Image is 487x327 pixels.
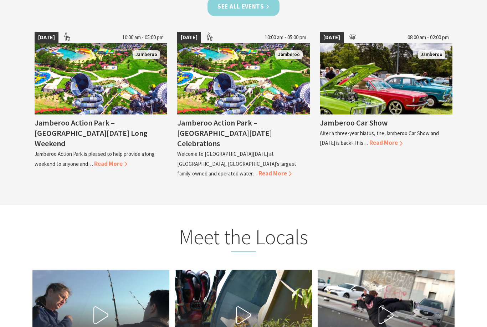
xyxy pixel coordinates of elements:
[119,32,167,43] span: 10:00 am - 05:00 pm
[35,43,167,114] img: Jamberoo Action Park Kiama NSW
[104,225,383,252] h2: Meet the Locals
[35,118,148,148] h4: Jamberoo Action Park – [GEOGRAPHIC_DATA][DATE] Long Weekend
[177,32,201,43] span: [DATE]
[94,160,127,168] span: Read More
[320,43,452,114] img: Jamberoo Car Show
[320,130,439,146] p: After a three-year hiatus, the Jamberoo Car Show and [DATE] is back! This…
[177,32,310,178] a: [DATE] 10:00 am - 05:00 pm Jamberoo Action Park Kiama NSW Jamberoo Jamberoo Action Park – [GEOGRA...
[177,118,272,148] h4: Jamberoo Action Park – [GEOGRAPHIC_DATA][DATE] Celebrations
[261,32,310,43] span: 10:00 am - 05:00 pm
[177,43,310,114] img: Jamberoo Action Park Kiama NSW
[320,32,452,178] a: [DATE] 08:00 am - 02:00 pm Jamberoo Car Show Jamberoo Jamberoo Car Show After a three-year hiatus...
[35,32,167,178] a: [DATE] 10:00 am - 05:00 pm Jamberoo Action Park Kiama NSW Jamberoo Jamberoo Action Park – [GEOGRA...
[369,139,403,147] span: Read More
[258,169,292,177] span: Read More
[418,50,445,59] span: Jamberoo
[177,150,296,177] p: Welcome to [GEOGRAPHIC_DATA][DATE] at [GEOGRAPHIC_DATA], [GEOGRAPHIC_DATA]’s largest family-owned...
[35,150,155,167] p: Jamberoo Action Park is pleased to help provide a long weekend to anyone and…
[133,50,160,59] span: Jamberoo
[35,32,58,43] span: [DATE]
[320,118,388,128] h4: Jamberoo Car Show
[275,50,303,59] span: Jamberoo
[404,32,452,43] span: 08:00 am - 02:00 pm
[320,32,344,43] span: [DATE]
